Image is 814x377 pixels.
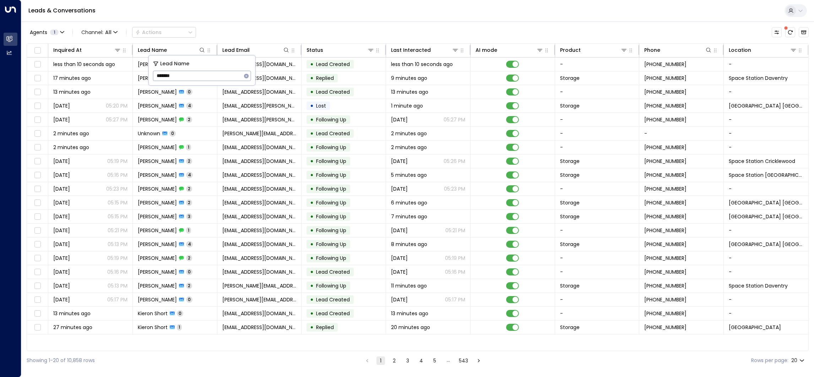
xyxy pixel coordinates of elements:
span: 9 minutes ago [391,75,427,82]
div: Phone [644,46,660,54]
p: 05:17 PM [445,296,465,303]
button: Go to page 5 [430,356,439,365]
span: markandsamevans@hotmail.com [222,227,297,234]
span: luorobert@hotmail.com [222,185,297,192]
div: • [310,58,314,70]
div: • [310,86,314,98]
span: Aug 31, 2025 [391,116,408,123]
span: +447722124251 [644,282,687,289]
span: Following Up [316,116,346,123]
span: luorobert@hotmail.com [222,171,297,179]
span: nanojax@gmail.com [222,255,297,262]
div: • [310,307,314,319]
span: 2 [186,116,192,122]
span: Sep 02, 2025 [53,158,70,165]
td: - [724,127,808,140]
p: 05:20 PM [106,102,127,109]
span: 4 [186,103,193,109]
span: less than 10 seconds ago [53,61,115,68]
td: - [724,251,808,265]
span: +447722124251 [644,296,687,303]
span: Toggle select row [33,185,42,193]
span: Aug 26, 2025 [53,241,70,248]
span: +447496239681 [644,213,687,220]
div: Location [729,46,751,54]
p: 05:26 PM [444,158,465,165]
button: Actions [132,27,196,38]
span: Aug 28, 2025 [53,185,70,192]
span: Space Station Shrewsbury [729,241,803,248]
div: • [310,141,314,153]
div: • [310,183,314,195]
span: +447799833321 [644,171,687,179]
nav: pagination navigation [363,356,483,365]
div: • [310,72,314,84]
div: Lead Email [222,46,250,54]
p: 05:21 PM [445,227,465,234]
span: Tali Rochman [138,75,177,82]
td: - [555,307,640,320]
div: • [310,100,314,112]
p: 05:21 PM [108,227,127,234]
span: Toggle select row [33,254,42,263]
span: Justine Lynch [138,116,177,123]
span: 1 [186,144,191,150]
span: Lead Name [160,60,189,68]
p: 05:23 PM [106,185,127,192]
button: Go to page 543 [457,356,470,365]
span: garybartels@icloud.com [222,158,297,165]
span: Space Station Daventry [729,75,788,82]
span: Storage [560,213,580,220]
span: Storage [560,241,580,248]
span: 0 [186,296,192,302]
span: 0 [186,89,192,95]
span: Lead Created [316,296,350,303]
span: 3 [186,213,192,219]
span: 6 minutes ago [391,199,427,206]
span: Yesterday [391,296,408,303]
span: Storage [560,282,580,289]
button: Go to page 2 [390,356,398,365]
span: Difei Luo [138,185,177,192]
td: - [724,182,808,196]
span: 4 [186,241,193,247]
div: • [310,211,314,223]
span: 0 [169,130,176,136]
span: Space Station Kilburn [729,199,803,206]
span: +447442580946 [644,199,687,206]
span: 17 minutes ago [53,75,91,82]
div: AI mode [476,46,543,54]
span: nanojax@gmail.com [222,241,297,248]
span: Toggle select row [33,115,42,124]
span: Storage [560,102,580,109]
p: 05:27 PM [106,116,127,123]
span: justine.lynch@aol.co.uk [222,116,297,123]
span: William Hastings [138,296,177,303]
span: Toggle select row [33,309,42,318]
span: Justine Lynch [138,102,177,109]
button: Agents1 [27,27,67,37]
td: - [724,307,808,320]
span: Toggle select row [33,226,42,235]
p: 05:16 PM [107,268,127,275]
span: laura-bloomer@hotmail.com [222,130,297,137]
span: 20 minutes ago [391,324,430,331]
span: +447771685765 [644,116,687,123]
span: Following Up [316,158,346,165]
span: Aug 28, 2025 [53,255,70,262]
span: Sep 01, 2025 [391,185,408,192]
span: Following Up [316,241,346,248]
span: 0 [186,269,192,275]
div: Lead Name [138,46,167,54]
span: Space Station Shrewsbury [729,213,803,220]
span: Toggle select row [33,129,42,138]
span: Following Up [316,144,346,151]
span: Toggle select row [33,74,42,83]
span: Space Station Cricklewood [729,158,795,165]
span: Toggle select row [33,295,42,304]
span: r.tali235@gmail.com [222,88,297,95]
span: 4 [186,172,193,178]
td: - [724,113,808,126]
td: - [555,265,640,279]
td: - [555,251,640,265]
